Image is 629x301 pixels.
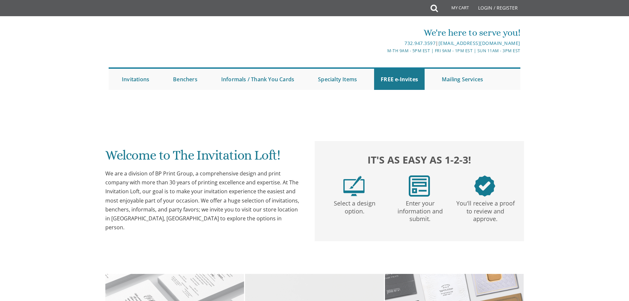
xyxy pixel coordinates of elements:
[454,197,517,223] p: You'll receive a proof to review and approve.
[105,148,301,168] h1: Welcome to The Invitation Loft!
[438,40,520,46] a: [EMAIL_ADDRESS][DOMAIN_NAME]
[311,69,364,90] a: Specialty Items
[323,197,386,215] p: Select a design option.
[409,175,430,197] img: step2.png
[389,197,451,223] p: Enter your information and submit.
[166,69,204,90] a: Benchers
[474,175,495,197] img: step3.png
[374,69,425,90] a: FREE e-Invites
[437,1,473,17] a: My Cart
[435,69,490,90] a: Mailing Services
[246,39,520,47] div: |
[321,152,517,167] h2: It's as easy as 1-2-3!
[404,40,436,46] a: 732.947.3597
[115,69,156,90] a: Invitations
[105,169,301,232] div: We are a division of BP Print Group, a comprehensive design and print company with more than 30 y...
[343,175,365,197] img: step1.png
[246,26,520,39] div: We're here to serve you!
[215,69,301,90] a: Informals / Thank You Cards
[246,47,520,54] div: M-Th 9am - 5pm EST | Fri 9am - 1pm EST | Sun 11am - 3pm EST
